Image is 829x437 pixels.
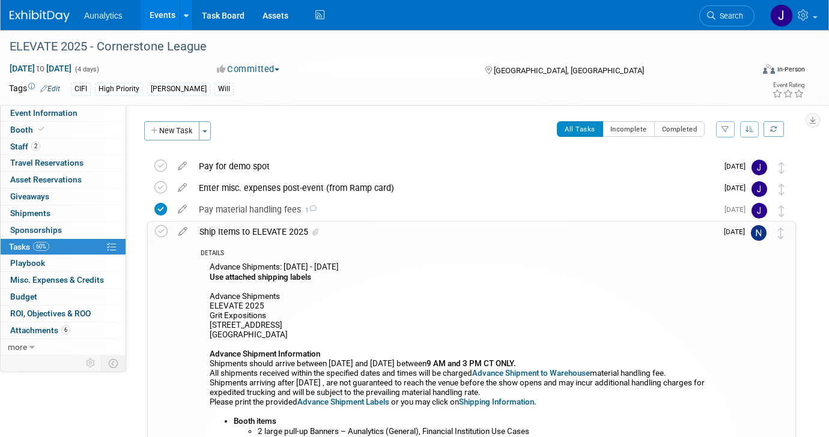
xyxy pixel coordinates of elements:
button: New Task [144,121,199,140]
span: Sponsorships [10,225,62,235]
img: Julie Grisanti-Cieslak [770,4,793,27]
div: Event Rating [772,82,804,88]
span: Travel Reservations [10,158,84,167]
a: Travel Reservations [1,155,126,171]
img: ExhibitDay [10,10,70,22]
a: Giveaways [1,188,126,205]
td: Personalize Event Tab Strip [80,355,102,371]
td: Tags [9,82,60,96]
b: Booth items [234,417,276,426]
span: [DATE] [724,205,752,214]
div: Pay material handling fees [193,199,717,220]
i: Move task [779,205,785,217]
span: [GEOGRAPHIC_DATA], [GEOGRAPHIC_DATA] [494,66,644,75]
a: Shipping Information. [459,397,536,406]
a: Event Information [1,105,126,121]
img: Nick Vila [751,225,767,241]
a: edit [172,226,193,237]
a: Advance Shipment to Warehouse [472,369,590,378]
a: Booth [1,122,126,138]
a: Tasks60% [1,239,126,255]
li: 2 large pull-up Banners – Aunalytics (General), Financial Institution Use Cases [258,427,717,436]
a: edit [172,161,193,172]
div: Event Format [687,62,805,80]
a: Staff2 [1,139,126,155]
div: Will [214,83,234,95]
div: In-Person [777,65,805,74]
span: Giveaways [10,191,49,201]
a: more [1,339,126,355]
img: Format-Inperson.png [763,64,775,74]
a: ROI, Objectives & ROO [1,306,126,322]
div: ELEVATE 2025 - Cornerstone League [5,36,737,58]
a: Advance Shipment Labels [297,397,391,406]
div: CIFI [71,83,91,95]
a: edit [172,182,193,193]
div: Enter misc. expenses post-event (from Ramp card) [193,178,717,198]
span: Event Information [10,108,77,118]
span: to [35,64,46,73]
span: Booth [10,125,47,134]
a: Playbook [1,255,126,271]
b: Use attached shipping labels [210,273,311,282]
span: 1 [301,206,317,214]
b: Advance Shipment Information [210,349,320,358]
button: All Tasks [557,121,603,137]
span: Aunalytics [84,11,123,20]
b: 9 AM and 3 PM CT ONLY. [427,359,516,368]
div: DETAILS [201,249,717,259]
span: Playbook [10,258,45,268]
div: Ship Items to ELEVATE 2025 [193,222,717,242]
span: [DATE] [DATE] [9,63,72,74]
span: 6 [61,325,70,334]
span: [DATE] [724,228,751,236]
span: (4 days) [74,65,99,73]
div: Pay for demo spot [193,156,717,176]
td: Toggle Event Tabs [102,355,126,371]
img: Julie Grisanti-Cieslak [752,181,767,197]
span: Tasks [9,242,49,252]
a: Misc. Expenses & Credits [1,272,126,288]
a: Edit [40,85,60,93]
a: Search [699,5,755,26]
a: Shipments [1,205,126,222]
span: 60% [33,242,49,251]
span: Attachments [10,325,70,335]
i: Move task [779,162,785,173]
button: Completed [654,121,705,137]
span: Misc. Expenses & Credits [10,275,104,285]
a: Asset Reservations [1,172,126,188]
i: Move task [779,184,785,195]
span: more [8,342,27,352]
span: 2 [31,142,40,151]
button: Committed [213,63,284,76]
a: Attachments6 [1,322,126,339]
button: Incomplete [603,121,655,137]
span: [DATE] [724,162,752,170]
span: [DATE] [724,184,752,192]
a: Refresh [764,121,784,137]
i: Move task [778,228,784,239]
span: Asset Reservations [10,175,82,184]
img: Julie Grisanti-Cieslak [752,160,767,175]
span: Shipments [10,208,50,218]
span: ROI, Objectives & ROO [10,309,91,318]
a: edit [172,204,193,215]
div: High Priority [95,83,143,95]
a: Sponsorships [1,222,126,238]
a: Budget [1,289,126,305]
i: Booth reservation complete [38,126,44,133]
div: [PERSON_NAME] [147,83,210,95]
span: Search [715,11,743,20]
img: Julie Grisanti-Cieslak [752,203,767,218]
span: Budget [10,292,37,301]
span: Staff [10,142,40,151]
b: Advance Shipment Labels [297,397,389,406]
